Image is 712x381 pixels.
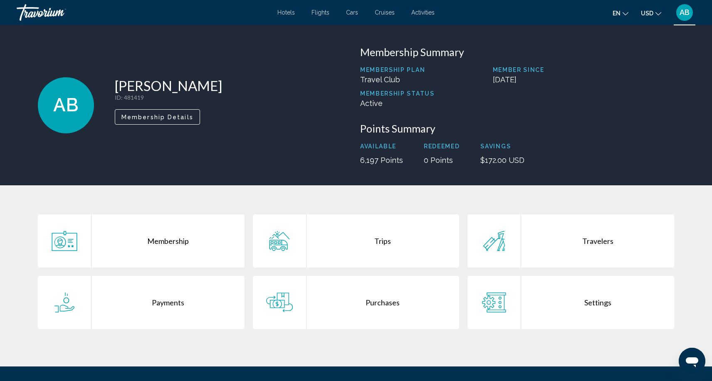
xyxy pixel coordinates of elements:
div: Travelers [521,214,674,268]
p: Available [360,143,403,150]
a: Membership [38,214,245,268]
iframe: Button to launch messaging window [679,348,705,374]
a: Membership Details [115,111,200,120]
p: Travel Club [360,75,435,84]
p: Member Since [493,66,674,73]
a: Purchases [253,276,460,329]
p: Membership Status [360,90,435,97]
p: Savings [480,143,524,150]
p: Active [360,99,435,108]
a: Flights [311,9,329,16]
div: Purchases [307,276,460,329]
div: Payments [91,276,245,329]
span: Membership Details [121,114,193,120]
h3: Membership Summary [360,46,674,58]
p: Membership Plan [360,66,435,73]
span: en [613,10,621,17]
a: Hotels [277,9,295,16]
span: AB [680,8,690,17]
a: Travelers [467,214,674,268]
a: Travorium [17,4,269,21]
a: Settings [467,276,674,329]
a: Cruises [375,9,395,16]
a: Activities [411,9,435,16]
div: Trips [307,214,460,268]
button: Membership Details [115,109,200,125]
button: Change currency [641,7,661,19]
p: 6,197 Points [360,156,403,165]
a: Payments [38,276,245,329]
a: Cars [346,9,358,16]
p: [DATE] [493,75,674,84]
h1: [PERSON_NAME] [115,77,222,94]
a: Trips [253,214,460,268]
div: Settings [521,276,674,329]
p: 0 Points [424,156,460,165]
button: Change language [613,7,628,19]
span: AB [53,94,79,116]
span: ID [115,94,121,101]
div: Membership [91,214,245,268]
p: $172.00 USD [480,156,524,165]
span: USD [641,10,653,17]
button: User Menu [674,4,695,21]
p: Redeemed [424,143,460,150]
p: : 481419 [115,94,222,101]
h3: Points Summary [360,122,674,135]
